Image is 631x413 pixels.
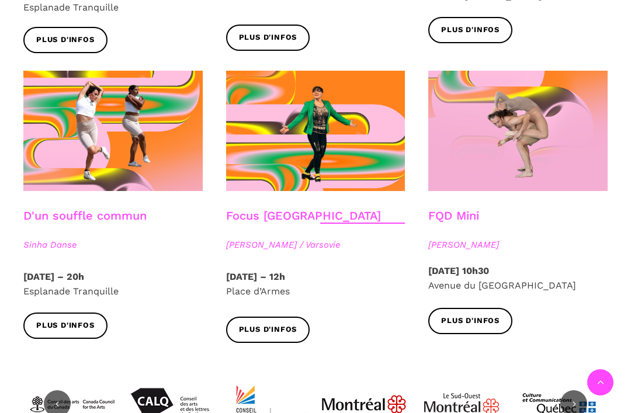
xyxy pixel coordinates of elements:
span: Plus d'infos [441,315,500,327]
a: FQD Mini [428,209,479,223]
span: Plus d'infos [239,324,297,336]
span: Esplanade Tranquille [23,286,119,297]
span: Plus d'infos [36,34,95,46]
span: Esplanade Tranquille [23,2,119,13]
a: Plus d'infos [23,27,108,53]
a: Plus d'infos [23,313,108,339]
a: Plus d'infos [428,308,512,334]
span: [PERSON_NAME] / Varsovie [226,238,405,252]
a: Focus [GEOGRAPHIC_DATA] [226,209,381,223]
a: Plus d'infos [226,25,310,51]
a: Plus d'infos [226,317,310,343]
p: Place d’Armes [226,269,405,299]
strong: [DATE] 10h30 [428,265,489,276]
span: Avenue du [GEOGRAPHIC_DATA] [428,280,576,291]
span: Plus d'infos [36,320,95,332]
span: Sinha Danse [23,238,203,252]
strong: [DATE] – 20h [23,271,84,282]
strong: [DATE] – 12h [226,271,285,282]
span: Plus d'infos [441,24,500,36]
a: Plus d'infos [428,17,512,43]
a: D'un souffle commun [23,209,147,223]
span: [PERSON_NAME] [428,238,608,252]
span: Plus d'infos [239,32,297,44]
